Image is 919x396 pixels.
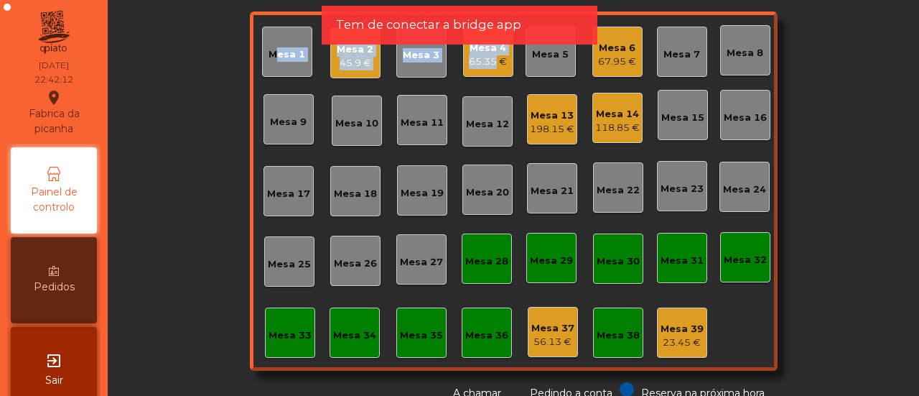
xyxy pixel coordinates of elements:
div: Fabrica da picanha [11,89,96,137]
div: Mesa 30 [597,254,640,269]
img: qpiato [36,7,71,57]
div: 22:42:12 [34,73,73,86]
div: 45.9 € [337,56,373,70]
span: Tem de conectar a bridge app [336,16,521,34]
div: 65.35 € [469,55,507,69]
div: Mesa 38 [597,328,640,343]
div: Mesa 10 [335,116,378,131]
div: Mesa 1 [269,47,305,62]
div: Mesa 26 [334,257,377,271]
div: Mesa 12 [466,117,509,132]
div: Mesa 36 [465,328,508,343]
div: Mesa 24 [723,183,766,197]
div: 56.13 € [531,335,574,349]
div: Mesa 31 [661,254,704,268]
div: Mesa 6 [598,41,636,55]
div: Mesa 37 [531,321,574,336]
div: Mesa 39 [661,322,704,336]
div: 198.15 € [530,122,574,137]
div: [DATE] [39,59,69,72]
div: Mesa 35 [400,328,443,343]
div: Mesa 15 [661,111,704,125]
i: location_on [45,89,62,106]
div: Mesa 9 [270,115,307,129]
div: Mesa 28 [465,254,508,269]
div: Mesa 34 [333,328,376,343]
span: Painel de controlo [14,185,93,215]
div: Mesa 33 [269,328,312,343]
div: Mesa 19 [401,186,444,201]
div: Mesa 16 [724,111,767,125]
div: 23.45 € [661,336,704,350]
div: Mesa 18 [334,187,377,201]
div: Mesa 29 [530,254,573,268]
i: exit_to_app [45,352,62,369]
div: Mesa 17 [267,187,310,201]
div: Mesa 21 [531,184,574,198]
div: Mesa 11 [401,116,444,130]
div: Mesa 25 [268,257,311,272]
span: Pedidos [34,280,75,295]
div: Mesa 23 [661,182,704,196]
div: 118.85 € [595,121,640,135]
div: Mesa 32 [724,253,767,267]
div: 67.95 € [598,55,636,69]
span: Sair [45,373,63,388]
div: Mesa 13 [530,109,574,123]
div: Mesa 7 [663,47,700,62]
div: Mesa 8 [727,46,763,60]
div: Mesa 20 [466,185,509,200]
div: Mesa 14 [595,107,640,121]
div: Mesa 22 [597,183,640,198]
div: Mesa 27 [400,255,443,270]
